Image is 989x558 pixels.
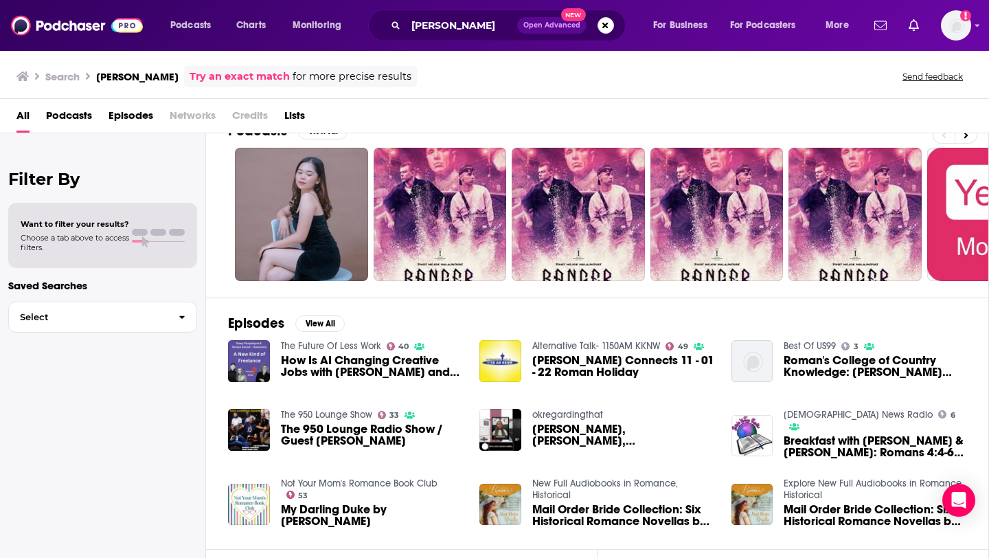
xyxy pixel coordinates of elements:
a: Show notifications dropdown [869,14,892,37]
a: Alternative Talk- 1150AM KKNW [532,340,660,352]
span: 40 [398,344,409,350]
a: All [16,104,30,133]
span: For Business [653,16,707,35]
a: 49 [666,342,688,350]
button: open menu [644,14,725,36]
img: Podchaser - Follow, Share and Rate Podcasts [11,12,143,38]
span: Monitoring [293,16,341,35]
a: The Future Of Less Work [281,340,381,352]
p: Saved Searches [8,279,197,292]
button: open menu [283,14,359,36]
span: My Darling Duke by [PERSON_NAME] [281,504,464,527]
span: The 950 Lounge Radio Show / Guest [PERSON_NAME] [281,423,464,447]
a: Episodes [109,104,153,133]
img: User Profile [941,10,971,41]
img: My Darling Duke by Stacy Reid [228,484,270,526]
span: Mail Order Bride Collection: Six Historical Romance Novellas by [PERSON_NAME], [PERSON_NAME], [PE... [784,504,966,527]
button: open menu [816,14,866,36]
a: Mail Order Bride Collection: Six Historical Romance Novellas by Sian Ann Bessey, Kristin Holt, St... [532,504,715,527]
button: open menu [161,14,229,36]
span: Open Advanced [523,22,580,29]
div: Open Intercom Messenger [942,484,975,517]
a: Try an exact match [190,69,290,85]
a: 40 [387,342,409,350]
a: Lists [284,104,305,133]
button: Send feedback [898,71,967,82]
span: Charts [236,16,266,35]
span: For Podcasters [730,16,796,35]
span: 6 [951,412,955,418]
a: EpisodesView All [228,315,345,332]
a: 3 [841,342,859,350]
a: Stacy Connects 11 - 01 - 22 Roman Holiday [532,355,715,378]
a: Tami Roman, DaniLeigh, Dababy, Zac Stacy, Kenashia, and Kyle Rittenhouse verdict. [532,423,715,447]
span: 33 [389,412,399,418]
a: Charts [227,14,274,36]
img: The 950 Lounge Radio Show / Guest Stacy Romano [228,409,270,451]
span: Credits [232,104,268,133]
span: How Is AI Changing Creative Jobs with [PERSON_NAME] and [PERSON_NAME] [281,355,464,378]
span: [PERSON_NAME] Connects 11 - 01 - 22 Roman Holiday [532,355,715,378]
button: Open AdvancedNew [517,17,587,34]
h2: Episodes [228,315,284,332]
div: Search podcasts, credits, & more... [381,10,639,41]
button: Show profile menu [941,10,971,41]
button: open menu [721,14,816,36]
a: Not Your Mom's Romance Book Club [281,478,437,489]
img: Mail Order Bride Collection: Six Historical Romance Novellas by Sian Ann Bessey, Kristin Holt, St... [479,484,521,526]
img: Roman's College of Country Knowledge: Stacy From The North Side [731,340,773,382]
img: How Is AI Changing Creative Jobs with Stacy Pavlyshyna and Roman Sevast [228,340,270,382]
h2: Filter By [8,169,197,189]
svg: Add a profile image [960,10,971,21]
a: Bible News Radio [784,409,933,421]
img: Stacy Connects 11 - 01 - 22 Roman Holiday [479,340,521,382]
button: View All [295,315,345,332]
a: My Darling Duke by Stacy Reid [281,504,464,527]
a: The 950 Lounge Show [281,409,372,421]
span: 49 [678,344,688,350]
span: Logged in as elliesachs09 [941,10,971,41]
img: Tami Roman, DaniLeigh, Dababy, Zac Stacy, Kenashia, and Kyle Rittenhouse verdict. [479,409,521,451]
a: New Full Audiobooks in Romance, Historical [532,478,678,501]
span: Roman's College of Country Knowledge: [PERSON_NAME] From The [GEOGRAPHIC_DATA] [784,355,966,378]
input: Search podcasts, credits, & more... [406,14,517,36]
a: okregardingthat [532,409,603,421]
a: 6 [938,410,955,418]
img: Breakfast with Randall & Stacy: Romans 4:4-6 & Christian Persecution Update [731,415,773,457]
button: Select [8,302,197,333]
a: Roman's College of Country Knowledge: Stacy From The North Side [784,355,966,378]
span: More [826,16,849,35]
span: New [561,8,586,21]
a: How Is AI Changing Creative Jobs with Stacy Pavlyshyna and Roman Sevast [281,355,464,378]
h3: Search [45,70,80,83]
a: Best Of US99 [784,340,836,352]
span: Networks [170,104,216,133]
img: Mail Order Bride Collection: Six Historical Romance Novellas by Sian Ann Bessey, Kristin Holt, St... [731,484,773,526]
a: Breakfast with Randall & Stacy: Romans 4:4-6 & Christian Persecution Update [784,435,966,458]
span: Breakfast with [PERSON_NAME] & [PERSON_NAME]: Romans 4:4-6 & [DEMOGRAPHIC_DATA] [MEDICAL_DATA] Up... [784,435,966,458]
span: Select [9,313,168,322]
span: [PERSON_NAME], [PERSON_NAME], [PERSON_NAME], [PERSON_NAME], [PERSON_NAME], and [PERSON_NAME] verd... [532,423,715,447]
a: Show notifications dropdown [903,14,924,37]
a: Mail Order Bride Collection: Six Historical Romance Novellas by Sian Ann Bessey, Kristin Holt, St... [784,504,966,527]
span: for more precise results [293,69,411,85]
span: Choose a tab above to access filters. [21,233,129,252]
a: Podcasts [46,104,92,133]
a: 33 [378,411,400,419]
span: 3 [854,344,859,350]
span: Mail Order Bride Collection: Six Historical Romance Novellas by [PERSON_NAME], [PERSON_NAME], [PE... [532,504,715,527]
a: The 950 Lounge Radio Show / Guest Stacy Romano [281,423,464,447]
